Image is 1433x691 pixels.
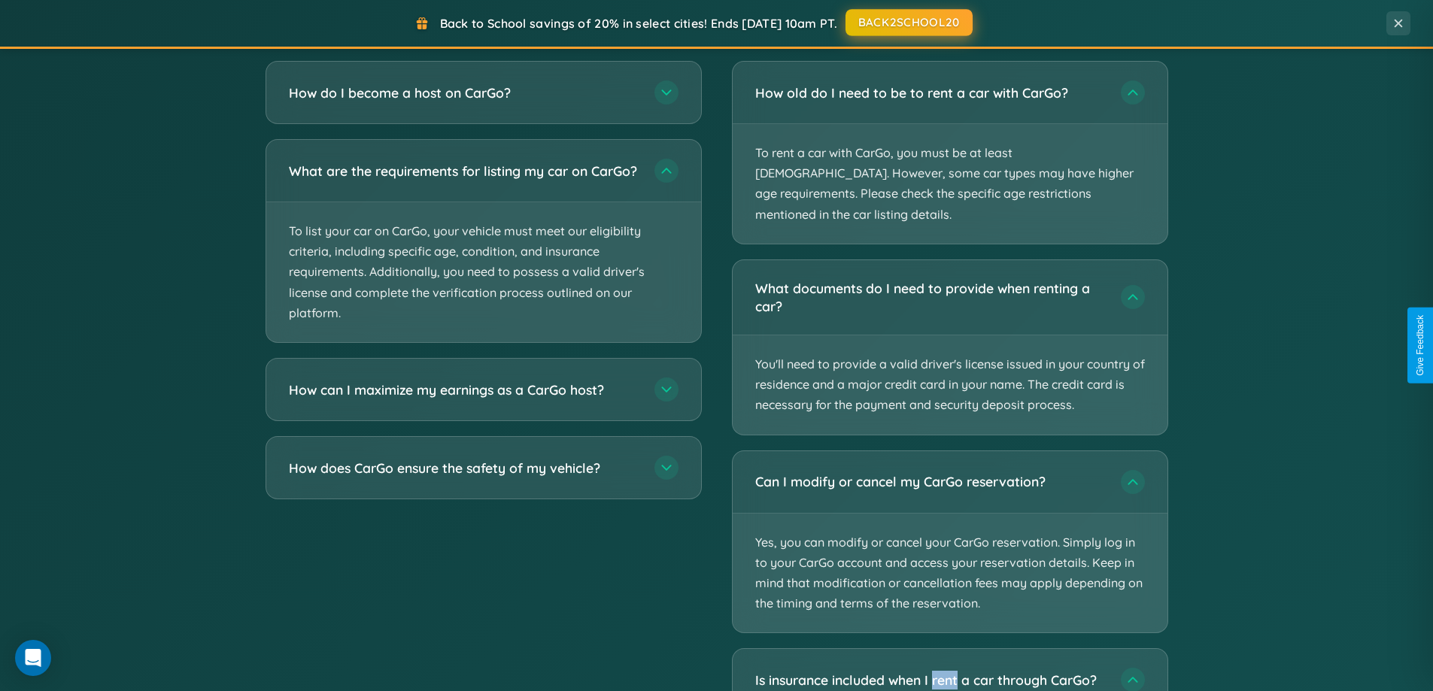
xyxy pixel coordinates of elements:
div: Open Intercom Messenger [15,640,51,676]
h3: Can I modify or cancel my CarGo reservation? [755,472,1106,491]
div: Give Feedback [1415,315,1425,376]
p: Yes, you can modify or cancel your CarGo reservation. Simply log in to your CarGo account and acc... [733,514,1167,633]
h3: How does CarGo ensure the safety of my vehicle? [289,459,639,477]
h3: How do I become a host on CarGo? [289,83,639,102]
h3: What are the requirements for listing my car on CarGo? [289,162,639,180]
h3: Is insurance included when I rent a car through CarGo? [755,671,1106,689]
p: To list your car on CarGo, your vehicle must meet our eligibility criteria, including specific ag... [266,202,701,342]
button: BACK2SCHOOL20 [846,9,973,36]
h3: How can I maximize my earnings as a CarGo host? [289,380,639,399]
p: You'll need to provide a valid driver's license issued in your country of residence and a major c... [733,335,1167,435]
span: Back to School savings of 20% in select cities! Ends [DATE] 10am PT. [440,16,837,31]
p: To rent a car with CarGo, you must be at least [DEMOGRAPHIC_DATA]. However, some car types may ha... [733,124,1167,244]
h3: What documents do I need to provide when renting a car? [755,279,1106,316]
h3: How old do I need to be to rent a car with CarGo? [755,83,1106,102]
